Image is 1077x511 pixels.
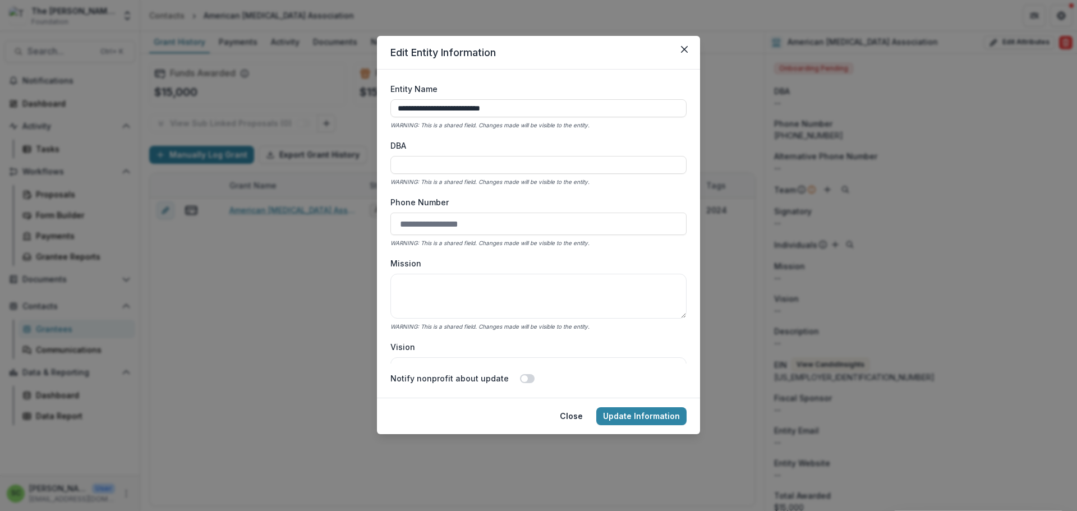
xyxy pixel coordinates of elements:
label: Notify nonprofit about update [390,372,509,384]
label: DBA [390,140,680,151]
i: WARNING: This is a shared field. Changes made will be visible to the entity. [390,240,590,246]
header: Edit Entity Information [377,36,700,70]
button: Close [553,407,590,425]
i: WARNING: This is a shared field. Changes made will be visible to the entity. [390,122,590,128]
label: Vision [390,341,680,353]
label: Entity Name [390,83,680,95]
label: Mission [390,257,680,269]
button: Close [675,40,693,58]
label: Phone Number [390,196,680,208]
i: WARNING: This is a shared field. Changes made will be visible to the entity. [390,178,590,185]
i: WARNING: This is a shared field. Changes made will be visible to the entity. [390,323,590,330]
button: Update Information [596,407,687,425]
